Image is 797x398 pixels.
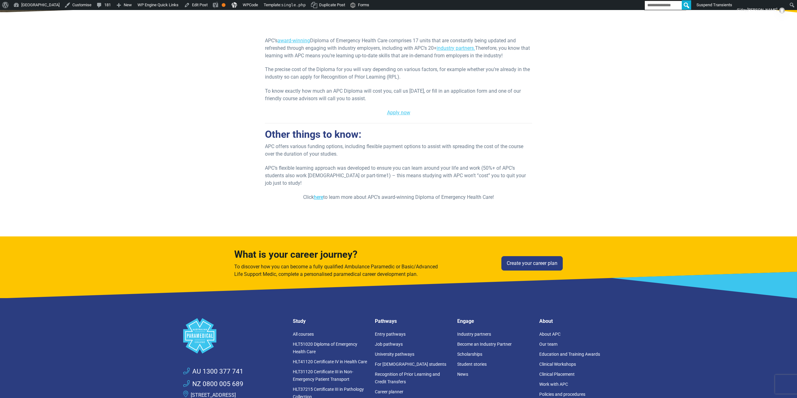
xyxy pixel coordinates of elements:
[375,372,440,384] a: Recognition of Prior Learning and Credit Transfers
[293,318,368,324] h5: Study
[265,87,532,102] p: To know exactly how much an APC Diploma will cost you, call us [DATE], or fill in an application ...
[457,352,482,357] a: Scholarships
[539,372,575,377] a: Clinical Placement
[539,362,576,367] a: Clinical Workshops
[539,392,585,397] a: Policies and procedures
[375,389,403,394] a: Career planner
[265,164,532,187] p: APC’s flexible learning approach was developed to ensure you can learn around your life and work ...
[183,318,285,354] a: Space
[437,45,475,51] a: industry partners.
[457,372,468,377] a: News
[539,332,561,337] a: About APC
[539,352,600,357] a: Education and Training Awards
[457,332,491,337] a: Industry partners
[501,256,563,271] a: Create your career plan
[183,367,243,377] a: AU 1300 377 741
[387,110,410,116] a: Apply now
[314,194,323,200] a: here
[277,38,310,44] a: award-winning
[457,318,532,324] h5: Engage
[747,8,777,12] span: [PERSON_NAME]
[539,318,614,324] h5: About
[265,66,532,81] p: The precise cost of the Diploma for you will vary depending on various factors, for example wheth...
[293,332,314,337] a: All courses
[222,3,225,7] div: OK
[293,369,353,382] a: HLT31120 Certificate III in Non-Emergency Patient Transport
[375,342,403,347] a: Job pathways
[293,359,367,364] a: HLT41120 Certificate IV in Health Care
[539,382,568,387] a: Work with APC
[375,352,414,357] a: University pathways
[457,342,512,347] a: Become an Industry Partner
[265,37,532,59] p: APC’s Diploma of Emergency Health Care comprises 17 units that are constantly being updated and r...
[265,128,532,140] h2: Other things to know:
[191,392,236,398] a: [STREET_ADDRESS]
[375,362,446,367] a: For [DEMOGRAPHIC_DATA] students
[234,264,438,277] span: To discover how you can become a fully qualified Ambulance Paramedic or Basic/Advanced Life Suppo...
[293,342,357,354] a: HLT51020 Diploma of Emergency Health Care
[375,332,406,337] a: Entry pathways
[375,318,450,324] h5: Pathways
[457,362,487,367] a: Student stories
[183,379,243,389] a: NZ 0800 005 689
[234,249,440,261] h4: What is your career journey?
[265,194,532,201] p: Click to learn more about APC’s award-winning Diploma of Emergency Health Care!
[265,143,532,158] p: APC offers various funding options, including flexible payment options to assist with spreading t...
[281,3,306,7] span: single.php
[539,342,557,347] a: Our team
